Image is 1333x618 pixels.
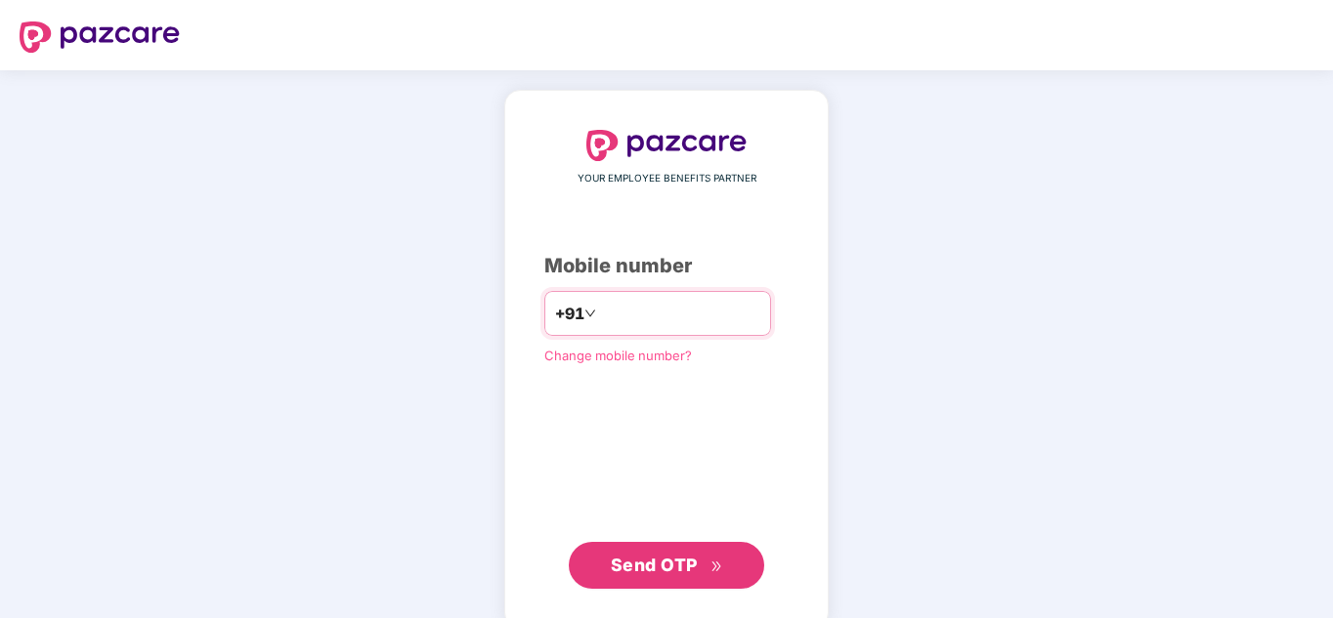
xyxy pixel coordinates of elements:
span: double-right [710,560,723,573]
span: +91 [555,302,584,326]
img: logo [586,130,747,161]
a: Change mobile number? [544,348,692,363]
span: YOUR EMPLOYEE BENEFITS PARTNER [578,171,756,186]
span: down [584,308,596,319]
img: logo [20,21,180,53]
div: Mobile number [544,251,789,281]
button: Send OTPdouble-right [569,542,764,589]
span: Send OTP [611,555,698,575]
